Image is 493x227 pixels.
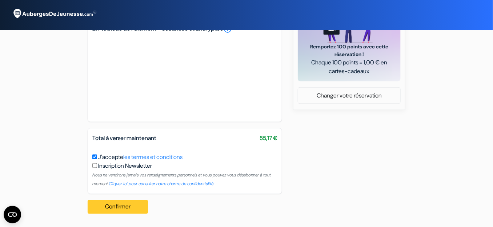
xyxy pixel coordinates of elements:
iframe: Cadre de saisie sécurisé pour le paiement [91,35,279,118]
span: Remportez 100 points avec cette réservation ! [306,43,392,58]
img: AubergesDeJeunesse.com [9,4,100,24]
a: Cliquez ici pour consulter notre chartre de confidentialité. [109,181,214,187]
span: Total à verser maintenant [92,135,156,142]
a: Changer votre réservation [298,89,400,103]
label: Inscription Newsletter [98,162,152,171]
span: 55,17 € [260,134,277,143]
button: Confirmer [88,200,148,214]
span: Chaque 100 points = 1,00 € en cartes-cadeaux [306,58,392,76]
button: CMP-Widget öffnen [4,206,21,223]
label: J'accepte [98,153,183,162]
a: les termes et conditions [123,154,183,161]
small: Nous ne vendrons jamais vos renseignements personnels et vous pouvez vous désabonner à tout moment. [92,172,271,187]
